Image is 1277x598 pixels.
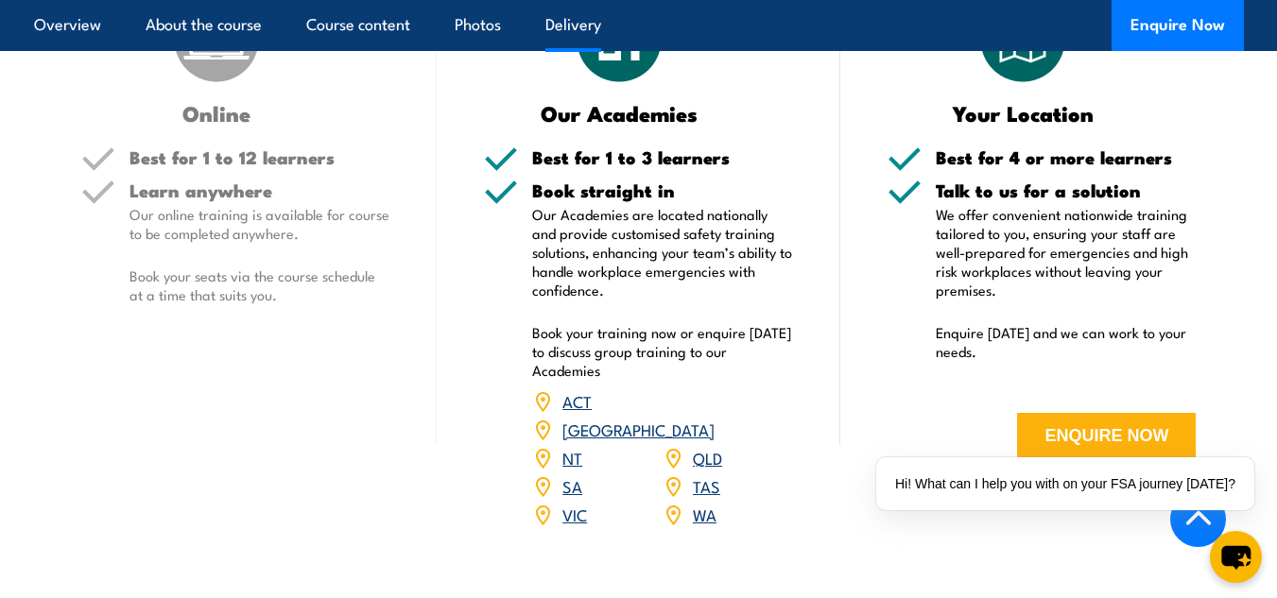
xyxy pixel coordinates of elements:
[129,148,390,166] h5: Best for 1 to 12 learners
[532,205,793,299] p: Our Academies are located nationally and provide customised safety training solutions, enhancing ...
[81,102,353,124] h3: Online
[129,205,390,243] p: Our online training is available for course to be completed anywhere.
[562,503,587,525] a: VIC
[129,181,390,199] h5: Learn anywhere
[532,181,793,199] h5: Book straight in
[1210,531,1262,583] button: chat-button
[693,503,716,525] a: WA
[129,266,390,304] p: Book your seats via the course schedule at a time that suits you.
[562,418,715,440] a: [GEOGRAPHIC_DATA]
[936,148,1197,166] h5: Best for 4 or more learners
[532,148,793,166] h5: Best for 1 to 3 learners
[693,474,720,497] a: TAS
[888,102,1159,124] h3: Your Location
[936,323,1197,361] p: Enquire [DATE] and we can work to your needs.
[532,323,793,380] p: Book your training now or enquire [DATE] to discuss group training to our Academies
[562,446,582,469] a: NT
[876,457,1254,510] div: Hi! What can I help you with on your FSA journey [DATE]?
[936,205,1197,299] p: We offer convenient nationwide training tailored to you, ensuring your staff are well-prepared fo...
[693,446,722,469] a: QLD
[562,474,582,497] a: SA
[562,389,592,412] a: ACT
[1017,413,1196,464] button: ENQUIRE NOW
[936,181,1197,199] h5: Talk to us for a solution
[484,102,755,124] h3: Our Academies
